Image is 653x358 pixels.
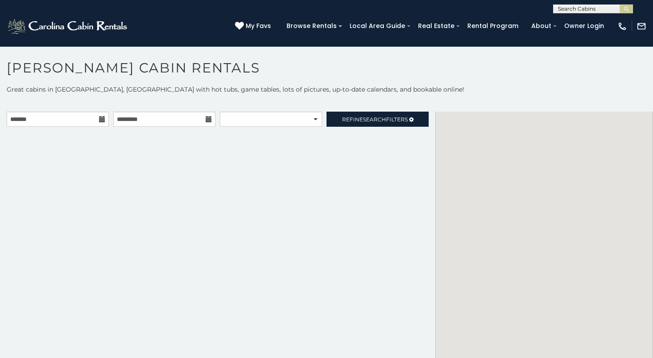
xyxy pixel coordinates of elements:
[617,21,627,31] img: phone-regular-white.png
[463,19,523,33] a: Rental Program
[637,21,646,31] img: mail-regular-white.png
[363,116,386,123] span: Search
[414,19,459,33] a: Real Estate
[246,21,271,31] span: My Favs
[326,112,429,127] a: RefineSearchFilters
[527,19,556,33] a: About
[7,17,130,35] img: White-1-2.png
[342,116,408,123] span: Refine Filters
[235,21,273,31] a: My Favs
[345,19,410,33] a: Local Area Guide
[282,19,341,33] a: Browse Rentals
[560,19,609,33] a: Owner Login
